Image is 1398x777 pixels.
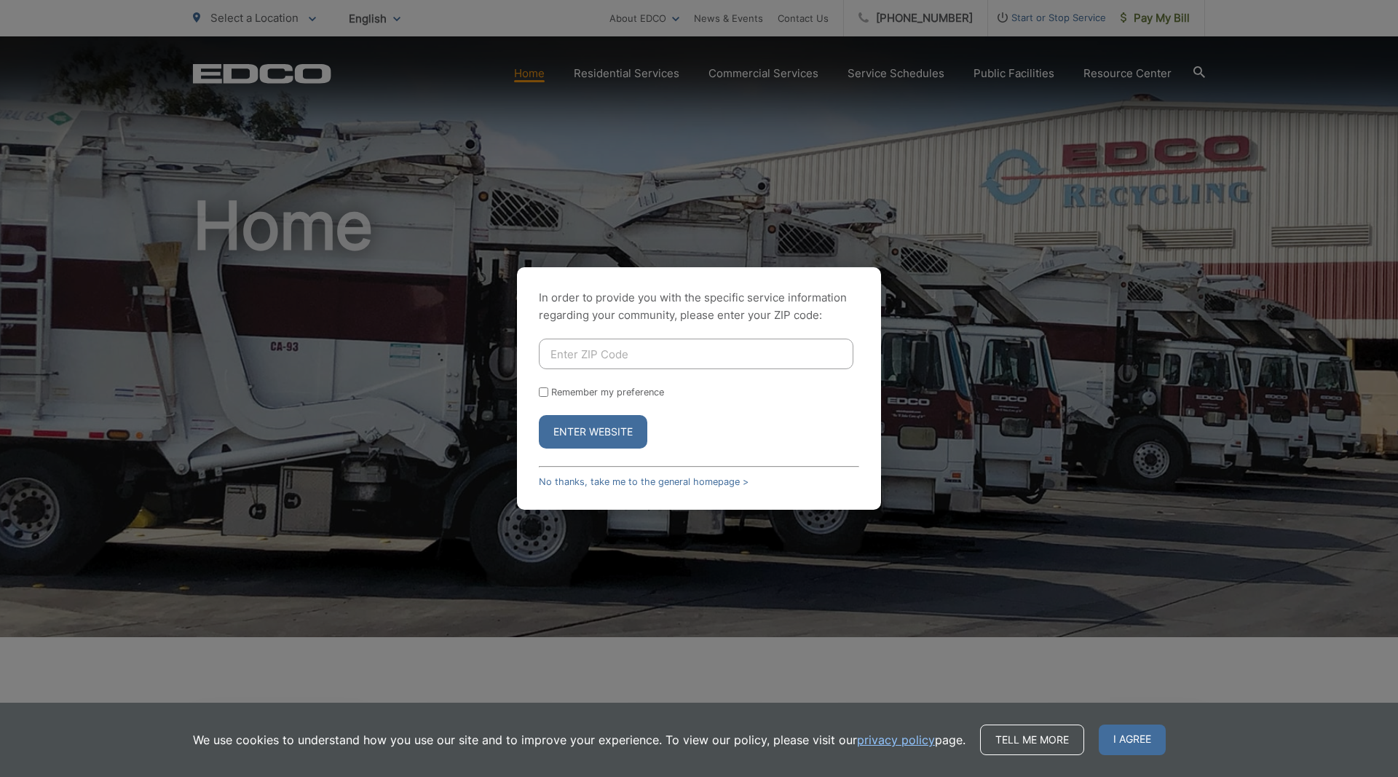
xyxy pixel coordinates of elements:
p: In order to provide you with the specific service information regarding your community, please en... [539,289,859,324]
a: No thanks, take me to the general homepage > [539,476,749,487]
button: Enter Website [539,415,647,449]
label: Remember my preference [551,387,664,398]
a: privacy policy [857,731,935,749]
a: Tell me more [980,725,1084,755]
span: I agree [1099,725,1166,755]
input: Enter ZIP Code [539,339,853,369]
p: We use cookies to understand how you use our site and to improve your experience. To view our pol... [193,731,965,749]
